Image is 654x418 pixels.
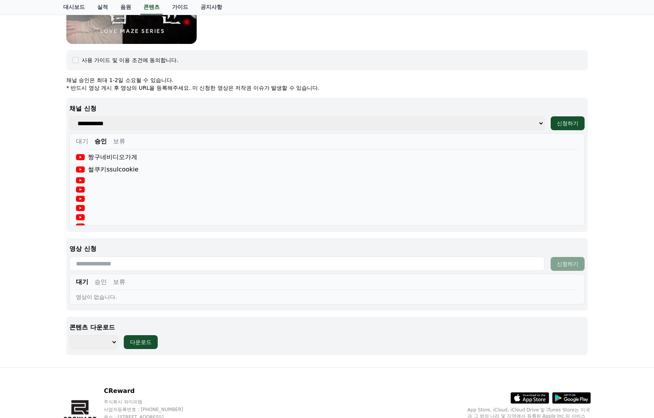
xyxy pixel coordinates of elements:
p: 주식회사 와이피랩 [104,399,198,405]
p: 채널 신청 [69,104,585,113]
div: 짱구네비디오가게 [76,153,137,162]
button: 승인 [94,277,107,287]
button: 다운로드 [124,335,158,349]
p: 콘텐츠 다운로드 [69,323,585,332]
button: 신청하기 [551,116,585,130]
button: 보류 [113,277,125,287]
div: 신청하기 [557,260,578,268]
div: 썰쿠키ssulcookie [76,165,138,174]
div: 사용 가이드 및 이용 조건에 동의합니다. [82,56,179,64]
p: 영상 신청 [69,244,585,253]
button: 승인 [94,137,107,146]
button: 대기 [76,277,88,287]
p: CReward [104,386,198,396]
button: 보류 [113,137,125,146]
p: 사업자등록번호 : [PHONE_NUMBER] [104,406,198,413]
p: 채널 승인은 최대 1-2일 소요될 수 있습니다. [66,76,588,84]
p: * 반드시 영상 게시 후 영상의 URL을 등록해주세요. 미 신청한 영상은 저작권 이슈가 발생할 수 있습니다. [66,84,588,92]
button: 대기 [76,137,88,146]
div: 다운로드 [130,338,152,346]
div: 신청하기 [557,119,578,127]
button: 신청하기 [551,257,585,271]
div: 영상이 없습니다. [76,293,578,301]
